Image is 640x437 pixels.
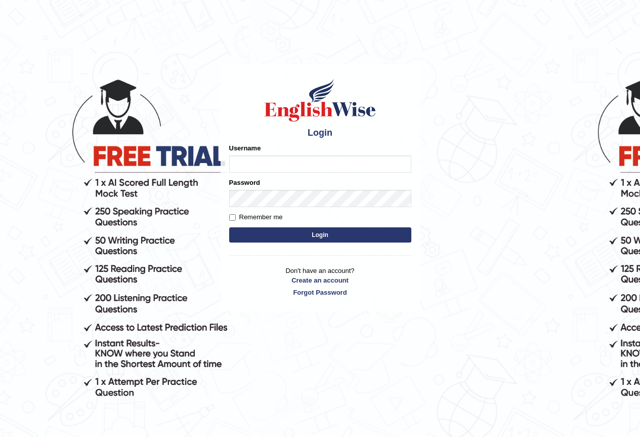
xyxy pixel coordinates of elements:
label: Remember me [229,212,283,222]
a: Create an account [229,275,411,285]
h4: Login [229,128,411,138]
label: Password [229,178,260,187]
img: Logo of English Wise sign in for intelligent practice with AI [263,77,378,123]
a: Forgot Password [229,288,411,297]
button: Login [229,227,411,243]
p: Don't have an account? [229,266,411,297]
label: Username [229,143,261,153]
input: Remember me [229,214,236,221]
